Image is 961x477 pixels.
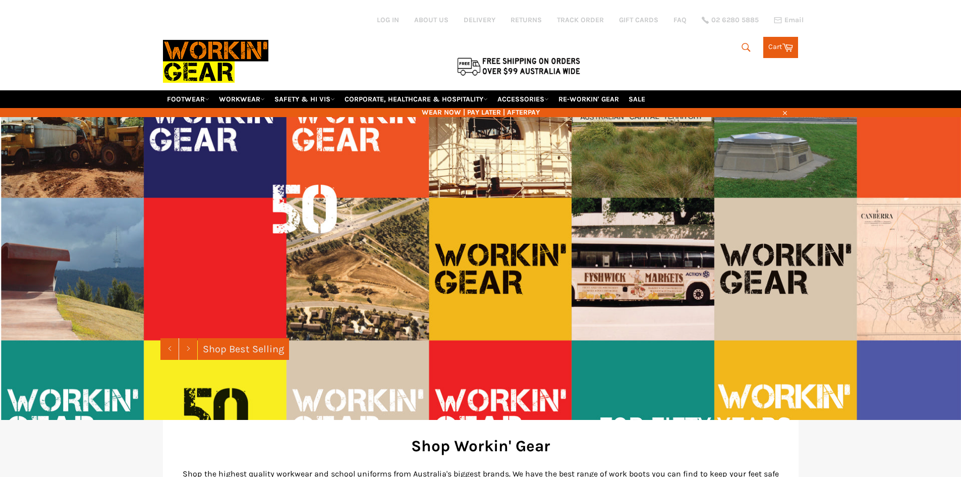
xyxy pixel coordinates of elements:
a: CORPORATE, HEALTHCARE & HOSPITALITY [341,90,492,108]
a: RETURNS [511,15,542,25]
a: Log in [377,16,399,24]
a: ACCESSORIES [493,90,553,108]
a: DELIVERY [464,15,495,25]
a: ABOUT US [414,15,448,25]
a: RE-WORKIN' GEAR [554,90,623,108]
a: SAFETY & HI VIS [270,90,339,108]
a: SALE [625,90,649,108]
a: 02 6280 5885 [702,17,759,24]
a: Shop Best Selling [198,338,289,360]
a: TRACK ORDER [557,15,604,25]
h2: Shop Workin' Gear [178,435,783,457]
span: WEAR NOW | PAY LATER | AFTERPAY [163,108,799,117]
a: FOOTWEAR [163,90,213,108]
a: Cart [763,37,798,58]
a: GIFT CARDS [619,15,658,25]
a: FAQ [673,15,687,25]
img: Flat $9.95 shipping Australia wide [456,56,582,77]
a: WORKWEAR [215,90,269,108]
img: Workin Gear leaders in Workwear, Safety Boots, PPE, Uniforms. Australia's No.1 in Workwear [163,33,268,90]
a: Email [774,16,804,24]
span: 02 6280 5885 [711,17,759,24]
span: Email [784,17,804,24]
